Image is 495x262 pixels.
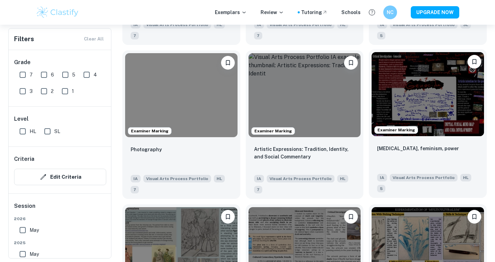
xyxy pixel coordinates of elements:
[30,87,33,95] span: 3
[377,174,387,181] span: IA
[467,210,481,224] button: Bookmark
[221,210,235,224] button: Bookmark
[51,87,54,95] span: 2
[377,32,385,39] span: 5
[131,186,139,193] span: 7
[14,169,106,185] button: Edit Criteria
[246,50,364,199] a: Examiner MarkingBookmarkArtistic Expressions: Tradition, Identity, and Social CommentaryIAVisual ...
[254,175,264,182] span: IA
[344,210,358,224] button: Bookmark
[377,185,385,192] span: 5
[131,175,141,182] span: IA
[390,174,458,181] span: Visual Arts Process Portfolio
[30,71,33,79] span: 7
[375,127,418,133] span: Examiner Marking
[54,128,60,135] span: SL
[221,56,235,70] button: Bookmark
[411,6,459,19] button: UPGRADE NOW
[131,32,139,39] span: 7
[14,216,106,222] span: 2026
[14,58,106,67] h6: Grade
[30,128,36,135] span: HL
[128,128,171,134] span: Examiner Marking
[93,71,97,79] span: 4
[341,9,361,16] a: Schools
[14,34,34,44] h6: Filters
[36,5,79,19] img: Clastify logo
[122,50,240,199] a: Examiner MarkingBookmarkPhotographyIAVisual Arts Process PortfolioHL7
[131,146,162,153] p: Photography
[14,115,106,123] h6: Level
[249,53,361,137] img: Visual Arts Process Portfolio IA example thumbnail: Artistic Expressions: Tradition, Identit
[72,71,75,79] span: 5
[30,226,39,234] span: May
[467,55,481,69] button: Bookmark
[267,175,334,182] span: Visual Arts Process Portfolio
[369,50,487,199] a: Examiner MarkingBookmarkGenocide, feminism, power IAVisual Arts Process PortfolioHL5
[254,32,262,39] span: 7
[383,5,397,19] button: NC
[214,175,225,182] span: HL
[125,53,238,137] img: Visual Arts Process Portfolio IA example thumbnail: Photography
[261,9,284,16] p: Review
[254,186,262,193] span: 7
[252,128,295,134] span: Examiner Marking
[377,145,459,152] p: Genocide, feminism, power
[30,250,39,258] span: May
[460,174,471,181] span: HL
[51,71,54,79] span: 6
[366,7,378,18] button: Help and Feedback
[72,87,74,95] span: 1
[14,240,106,246] span: 2025
[344,56,358,70] button: Bookmark
[14,155,34,163] h6: Criteria
[301,9,328,16] a: Tutoring
[14,202,106,216] h6: Session
[386,9,394,16] h6: NC
[254,145,355,160] p: Artistic Expressions: Tradition, Identity, and Social Commentary
[337,175,348,182] span: HL
[143,175,211,182] span: Visual Arts Process Portfolio
[372,52,484,136] img: Visual Arts Process Portfolio IA example thumbnail: Genocide, feminism, power
[215,9,247,16] p: Exemplars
